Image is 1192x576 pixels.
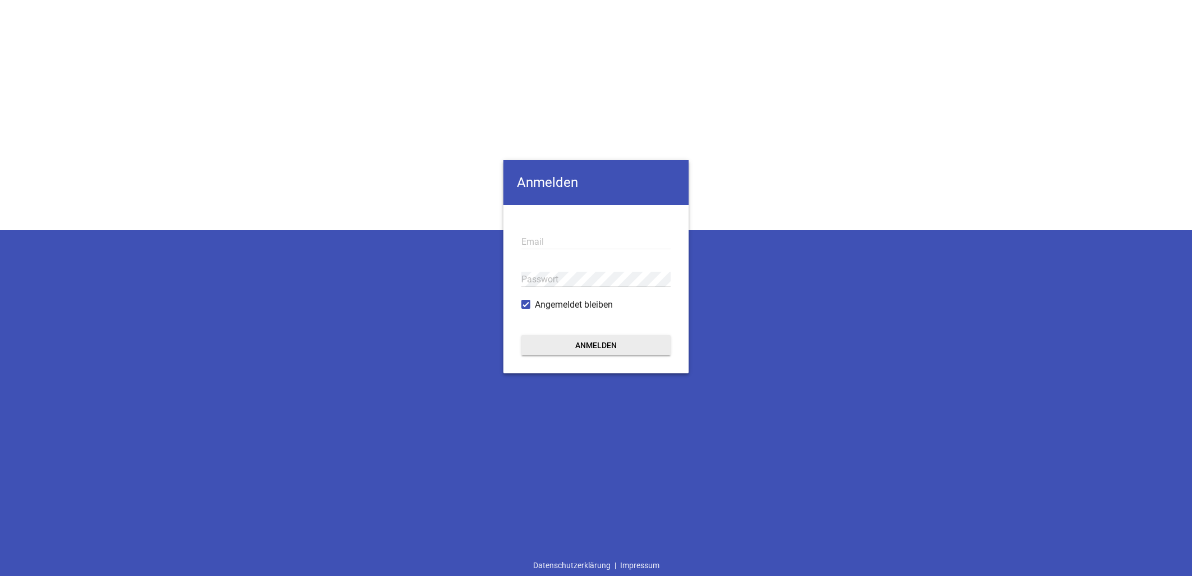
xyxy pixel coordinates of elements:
a: Datenschutzerklärung [529,555,615,576]
h4: Anmelden [503,160,689,205]
a: Impressum [616,555,663,576]
span: Angemeldet bleiben [535,298,613,312]
button: Anmelden [521,335,671,355]
div: | [529,555,663,576]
